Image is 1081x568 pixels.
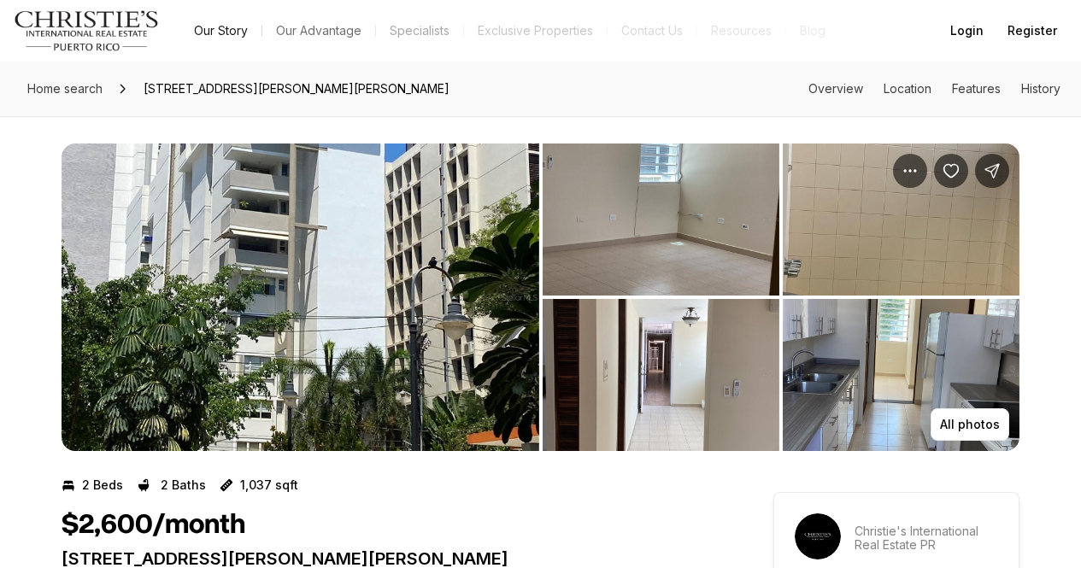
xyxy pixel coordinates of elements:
a: Skip to: Overview [808,81,863,96]
button: Save Property: 1305 MAGDALENA [934,154,968,188]
span: Home search [27,81,103,96]
p: 2 Beds [82,478,123,492]
button: View image gallery [543,143,779,296]
a: Skip to: History [1021,81,1060,96]
a: Our Story [180,19,261,43]
button: Contact Us [608,19,696,43]
button: View image gallery [783,299,1019,451]
button: Property options [893,154,927,188]
button: Register [997,14,1067,48]
a: Exclusive Properties [464,19,607,43]
button: Share Property: 1305 MAGDALENA [975,154,1009,188]
a: Blog [786,19,839,43]
div: Listing Photos [62,143,1019,451]
a: Resources [697,19,785,43]
button: View image gallery [543,299,779,451]
li: 1 of 4 [62,143,539,451]
nav: Page section menu [808,82,1060,96]
p: 2 Baths [161,478,206,492]
button: All photos [931,408,1009,441]
button: Login [940,14,994,48]
h1: $2,600/month [62,509,245,542]
img: logo [14,10,160,51]
span: [STREET_ADDRESS][PERSON_NAME][PERSON_NAME] [137,75,456,102]
a: Skip to: Location [884,81,931,96]
button: View image gallery [62,143,539,451]
a: Our Advantage [262,19,375,43]
a: Specialists [376,19,463,43]
span: Login [950,24,984,38]
p: 1,037 sqft [240,478,298,492]
button: View image gallery [783,143,1019,296]
span: Register [1008,24,1057,38]
a: Skip to: Features [952,81,1001,96]
a: Home search [21,75,109,102]
li: 2 of 4 [543,143,1020,451]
